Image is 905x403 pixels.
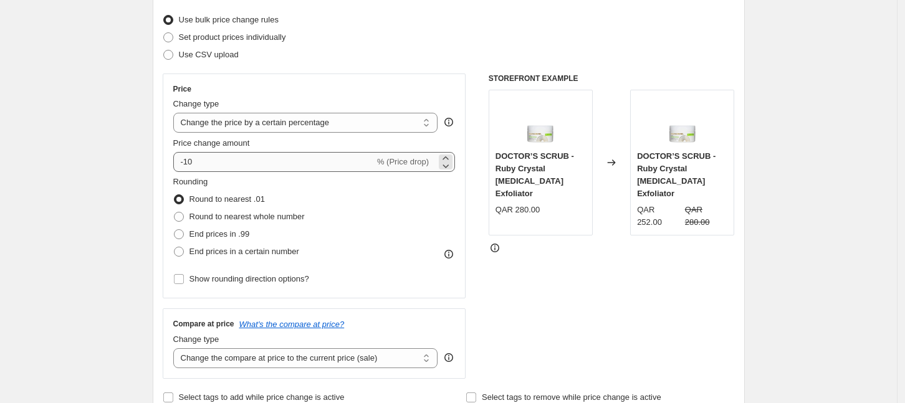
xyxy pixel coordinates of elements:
[637,204,680,229] div: QAR 252.00
[179,392,345,402] span: Select tags to add while price change is active
[173,152,375,172] input: -15
[443,116,455,128] div: help
[685,204,728,229] strike: QAR 280.00
[637,151,716,198] span: DOCTOR’S SCRUB - Ruby Crystal [MEDICAL_DATA] Exfoliator
[173,99,219,108] span: Change type
[239,320,345,329] button: What's the compare at price?
[179,50,239,59] span: Use CSV upload
[489,73,735,83] h6: STOREFRONT EXAMPLE
[179,15,279,24] span: Use bulk price change rules
[179,32,286,42] span: Set product prices individually
[482,392,661,402] span: Select tags to remove while price change is active
[443,351,455,364] div: help
[173,319,234,329] h3: Compare at price
[173,84,191,94] h3: Price
[173,177,208,186] span: Rounding
[496,151,574,198] span: DOCTOR’S SCRUB - Ruby Crystal [MEDICAL_DATA] Exfoliator
[496,204,540,216] div: QAR 280.00
[658,97,707,146] img: goldfaden-md-doctors-scrub_80x.png
[189,247,299,256] span: End prices in a certain number
[189,229,250,239] span: End prices in .99
[189,194,265,204] span: Round to nearest .01
[377,157,429,166] span: % (Price drop)
[189,274,309,283] span: Show rounding direction options?
[515,97,565,146] img: goldfaden-md-doctors-scrub_80x.png
[173,138,250,148] span: Price change amount
[189,212,305,221] span: Round to nearest whole number
[173,334,219,344] span: Change type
